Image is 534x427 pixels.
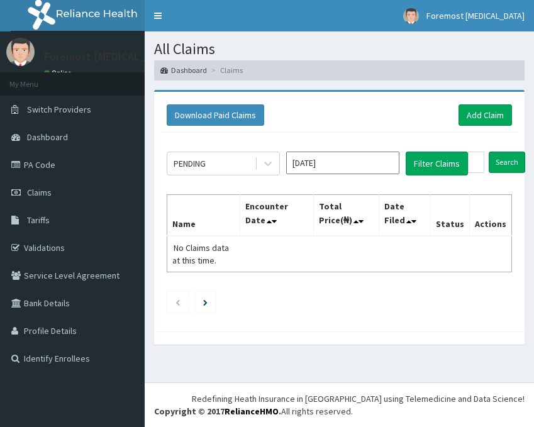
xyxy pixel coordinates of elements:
[426,10,525,21] span: Foremost [MEDICAL_DATA]
[430,194,469,236] th: Status
[154,41,525,57] h1: All Claims
[27,187,52,198] span: Claims
[406,152,468,175] button: Filter Claims
[160,65,207,75] a: Dashboard
[192,392,525,405] div: Redefining Heath Insurance in [GEOGRAPHIC_DATA] using Telemedicine and Data Science!
[286,152,399,174] input: Select Month and Year
[403,8,419,24] img: User Image
[27,104,91,115] span: Switch Providers
[27,131,68,143] span: Dashboard
[489,152,525,173] input: Search
[203,296,208,308] a: Next page
[44,51,176,62] p: Foremost [MEDICAL_DATA]
[154,406,281,417] strong: Copyright © 2017 .
[468,152,484,173] input: Search by HMO ID
[44,69,74,77] a: Online
[175,296,181,308] a: Previous page
[6,38,35,66] img: User Image
[174,157,206,170] div: PENDING
[459,104,512,126] a: Add Claim
[240,194,314,236] th: Encounter Date
[208,65,243,75] li: Claims
[167,104,264,126] button: Download Paid Claims
[27,214,50,226] span: Tariffs
[379,194,431,236] th: Date Filed
[469,194,511,236] th: Actions
[225,406,279,417] a: RelianceHMO
[167,194,240,236] th: Name
[145,382,534,427] footer: All rights reserved.
[172,242,229,266] span: No Claims data at this time.
[314,194,379,236] th: Total Price(₦)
